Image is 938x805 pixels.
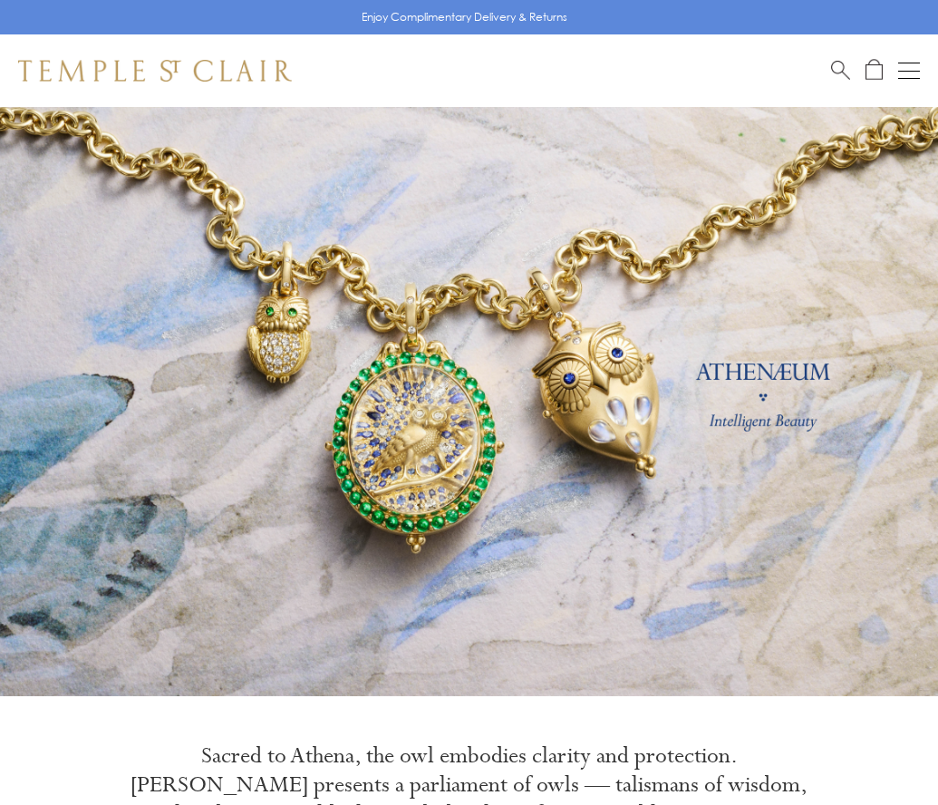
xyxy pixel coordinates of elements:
img: Temple St. Clair [18,60,292,82]
a: Search [831,59,850,82]
p: Enjoy Complimentary Delivery & Returns [362,8,567,26]
button: Open navigation [898,60,920,82]
a: Open Shopping Bag [865,59,883,82]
